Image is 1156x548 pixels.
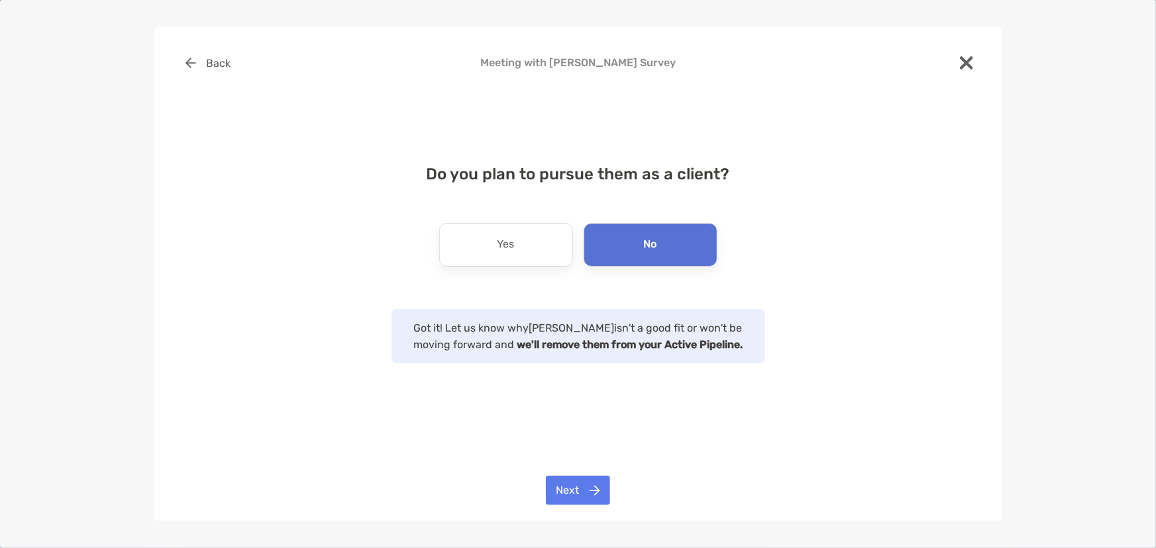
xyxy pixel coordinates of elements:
p: Got it! Let us know why [PERSON_NAME] isn't a good fit or won't be moving forward and [405,320,752,353]
img: close modal [960,56,973,69]
strong: we'll remove them from your Active Pipeline. [517,338,743,351]
p: Yes [498,234,515,255]
img: button icon [185,58,196,68]
button: Back [176,48,241,77]
h4: Do you plan to pursue them as a client? [176,165,981,183]
h4: Meeting with [PERSON_NAME] Survey [176,56,981,69]
img: button icon [590,485,600,496]
button: Next [546,476,610,505]
p: No [644,234,657,255]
